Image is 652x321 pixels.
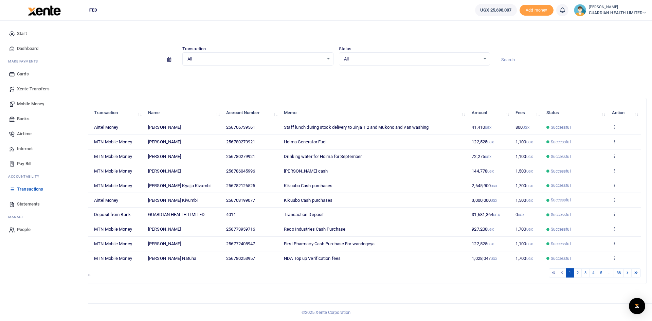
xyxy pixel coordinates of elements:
span: 800 [515,125,529,130]
span: [PERSON_NAME] Kyajja Kivumbi [148,183,211,188]
a: Internet [5,141,83,156]
label: Transaction [182,46,206,52]
span: Banks [17,115,30,122]
small: UGX [487,228,494,231]
th: Amount: activate to sort column ascending [468,106,512,120]
span: [PERSON_NAME] Natuha [148,256,196,261]
th: Action: activate to sort column ascending [608,106,641,120]
li: M [5,212,83,222]
span: MTN Mobile Money [94,227,132,232]
small: UGX [491,199,497,202]
span: 2,645,900 [472,183,497,188]
span: 256780279921 [226,139,255,144]
span: 1,028,047 [472,256,497,261]
span: 41,410 [472,125,491,130]
span: GUARDIAN HEALTH LIMITED [148,212,205,217]
a: UGX 25,698,007 [475,4,517,16]
span: Kikuubo Cash purchases [284,183,332,188]
span: [PERSON_NAME] Kivumbi [148,198,198,203]
small: UGX [526,155,533,159]
span: 927,200 [472,227,494,232]
span: GUARDIAN HEALTH LIMITED [589,10,647,16]
span: Pay Bill [17,160,31,167]
span: [PERSON_NAME] [148,154,181,159]
small: UGX [491,184,497,188]
a: logo-small logo-large logo-large [27,7,61,13]
span: Start [17,30,27,37]
span: MTN Mobile Money [94,139,132,144]
a: Add money [520,7,554,12]
li: Toup your wallet [520,5,554,16]
span: Add money [520,5,554,16]
span: Successful [551,241,571,247]
small: UGX [526,199,533,202]
small: UGX [526,228,533,231]
span: 1,100 [515,241,533,246]
span: Internet [17,145,33,152]
span: 144,778 [472,168,494,174]
span: Statements [17,201,40,208]
small: UGX [493,213,500,217]
span: Successful [551,212,571,218]
span: [PERSON_NAME] [148,241,181,246]
span: Hoima Generator Fuel [284,139,326,144]
span: 1,700 [515,256,533,261]
span: Successful [551,197,571,203]
span: Successful [551,139,571,145]
span: MTN Mobile Money [94,154,132,159]
span: 1,700 [515,183,533,188]
p: Download [26,74,647,81]
label: Status [339,46,352,52]
span: Dashboard [17,45,38,52]
small: UGX [523,126,529,129]
th: Account Number: activate to sort column ascending [222,106,280,120]
span: People [17,226,31,233]
img: logo-large [28,5,61,16]
span: Deposit from Bank [94,212,131,217]
span: Successful [551,154,571,160]
span: ake Payments [12,59,38,64]
span: 1,500 [515,198,533,203]
th: Name: activate to sort column ascending [144,106,222,120]
small: UGX [485,126,491,129]
span: [PERSON_NAME] [148,168,181,174]
a: Statements [5,197,83,212]
small: UGX [518,213,524,217]
span: [PERSON_NAME] cash [284,168,328,174]
th: Fees: activate to sort column ascending [512,106,542,120]
span: Successful [551,168,571,174]
span: MTN Mobile Money [94,168,132,174]
div: Showing 1 to 10 of 376 entries [32,268,283,278]
span: Successful [551,124,571,130]
small: UGX [526,170,533,173]
span: UGX 25,698,007 [480,7,511,14]
small: [PERSON_NAME] [589,4,647,10]
span: Drinking water for Hoima for September [284,154,362,159]
span: 72,275 [472,154,491,159]
small: UGX [526,257,533,261]
span: Successful [551,255,571,262]
li: M [5,56,83,67]
small: UGX [526,242,533,246]
a: 5 [597,268,605,278]
a: Start [5,26,83,41]
img: profile-user [574,4,586,16]
span: NDA Top up Verification fees [284,256,341,261]
span: [PERSON_NAME] [148,125,181,130]
span: 122,525 [472,139,494,144]
span: [PERSON_NAME] [148,227,181,232]
span: 256703199077 [226,198,255,203]
span: 31,681,364 [472,212,500,217]
a: profile-user [PERSON_NAME] GUARDIAN HEALTH LIMITED [574,4,647,16]
a: Pay Bill [5,156,83,171]
th: Status: activate to sort column ascending [542,106,608,120]
small: UGX [485,155,491,159]
small: UGX [487,170,494,173]
input: select period [26,54,162,66]
a: Transactions [5,182,83,197]
span: All [187,56,324,63]
small: UGX [487,140,494,144]
span: anage [12,214,24,219]
span: Staff lunch during stock delivery to Jinja 1 2 and Mukono and Van washing [284,125,429,130]
span: Cards [17,71,29,77]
